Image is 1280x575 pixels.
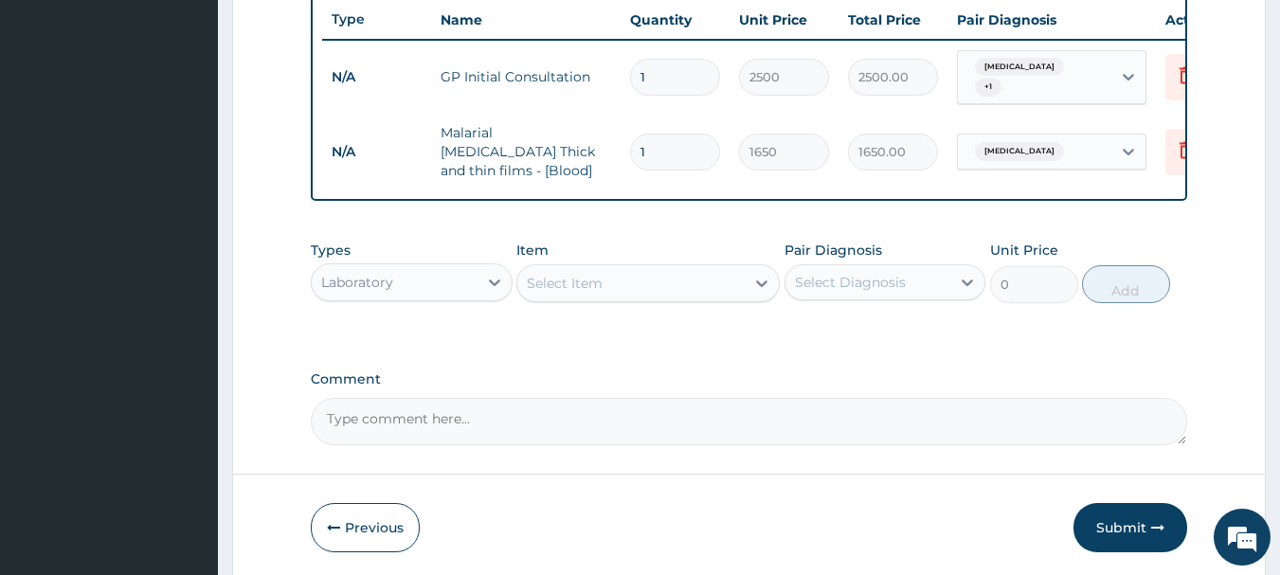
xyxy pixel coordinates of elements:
[1156,1,1251,39] th: Actions
[110,169,261,360] span: We're online!
[990,241,1058,260] label: Unit Price
[311,243,351,259] label: Types
[321,273,393,292] div: Laboratory
[516,241,549,260] label: Item
[975,58,1064,77] span: [MEDICAL_DATA]
[9,378,361,444] textarea: Type your message and hit 'Enter'
[795,273,906,292] div: Select Diagnosis
[730,1,838,39] th: Unit Price
[35,95,77,142] img: d_794563401_company_1708531726252_794563401
[431,1,621,39] th: Name
[527,274,603,293] div: Select Item
[322,135,431,170] td: N/A
[621,1,730,39] th: Quantity
[431,58,621,96] td: GP Initial Consultation
[1073,503,1187,552] button: Submit
[784,241,882,260] label: Pair Diagnosis
[322,2,431,37] th: Type
[99,106,318,131] div: Chat with us now
[311,9,356,55] div: Minimize live chat window
[431,114,621,189] td: Malarial [MEDICAL_DATA] Thick and thin films - [Blood]
[975,142,1064,161] span: [MEDICAL_DATA]
[311,371,1188,387] label: Comment
[322,60,431,95] td: N/A
[975,78,1001,97] span: + 1
[947,1,1156,39] th: Pair Diagnosis
[311,503,420,552] button: Previous
[1082,265,1170,303] button: Add
[838,1,947,39] th: Total Price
